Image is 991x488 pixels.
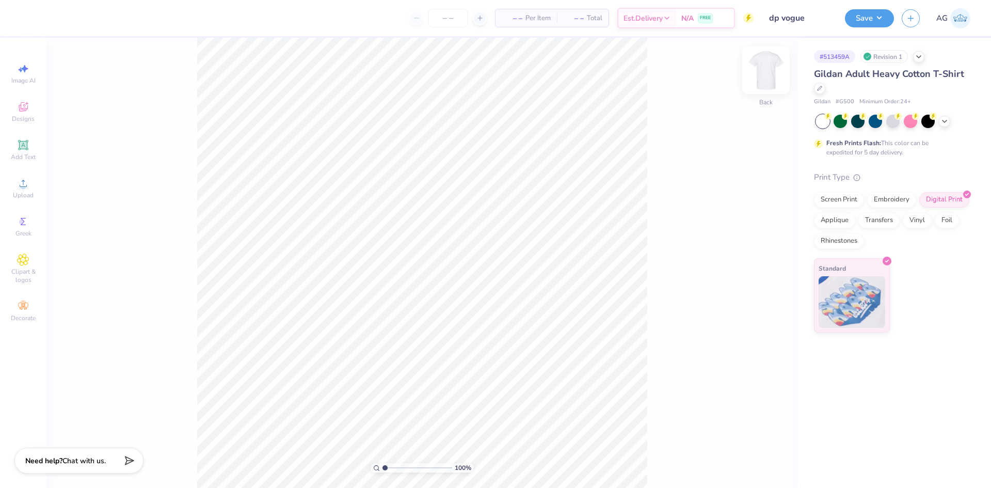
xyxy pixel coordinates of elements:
span: Gildan [814,98,830,106]
strong: Need help? [25,456,62,466]
img: Standard [819,276,885,328]
span: Clipart & logos [5,267,41,284]
div: Rhinestones [814,233,864,249]
span: – – [563,13,584,24]
div: Revision 1 [860,50,908,63]
span: Chat with us. [62,456,106,466]
div: Back [759,98,773,107]
button: Save [845,9,894,27]
div: Foil [935,213,959,228]
div: Embroidery [867,192,916,208]
span: # G500 [836,98,854,106]
span: Minimum Order: 24 + [859,98,911,106]
span: Add Text [11,153,36,161]
a: AG [936,8,970,28]
span: N/A [681,13,694,24]
div: Digital Print [919,192,969,208]
span: Designs [12,115,35,123]
span: Upload [13,191,34,199]
span: Greek [15,229,31,238]
div: This color can be expedited for 5 day delivery. [826,138,953,157]
span: FREE [700,14,711,22]
input: Untitled Design [761,8,837,28]
span: Total [587,13,602,24]
span: 100 % [455,463,471,473]
div: Transfers [858,213,900,228]
span: – – [502,13,522,24]
span: Image AI [11,76,36,85]
div: # 513459A [814,50,855,63]
span: Est. Delivery [624,13,663,24]
span: Standard [819,263,846,274]
span: Per Item [525,13,551,24]
div: Vinyl [903,213,932,228]
div: Print Type [814,171,970,183]
img: Aljosh Eyron Garcia [950,8,970,28]
div: Screen Print [814,192,864,208]
input: – – [428,9,468,27]
span: Decorate [11,314,36,322]
span: AG [936,12,948,24]
div: Applique [814,213,855,228]
img: Back [745,50,787,91]
strong: Fresh Prints Flash: [826,139,881,147]
span: Gildan Adult Heavy Cotton T-Shirt [814,68,964,80]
